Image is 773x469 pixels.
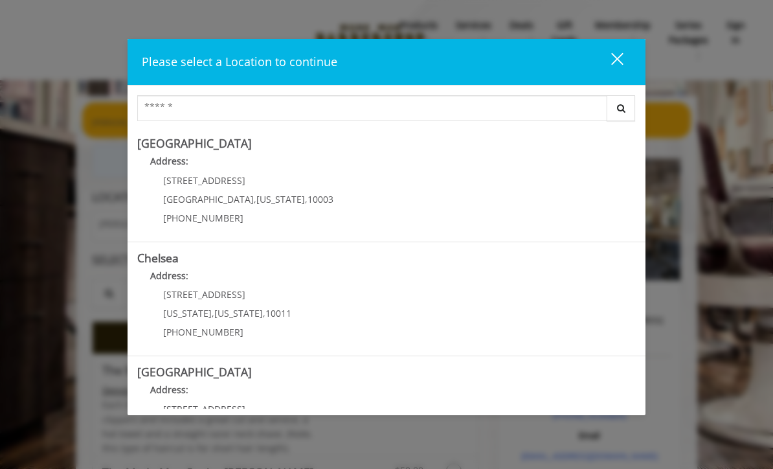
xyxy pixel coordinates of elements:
[137,364,252,380] b: [GEOGRAPHIC_DATA]
[305,193,308,205] span: ,
[163,174,245,187] span: [STREET_ADDRESS]
[263,307,265,319] span: ,
[137,135,252,151] b: [GEOGRAPHIC_DATA]
[150,383,188,396] b: Address:
[614,104,629,113] i: Search button
[137,95,636,128] div: Center Select
[308,193,333,205] span: 10003
[254,193,256,205] span: ,
[163,288,245,301] span: [STREET_ADDRESS]
[163,307,212,319] span: [US_STATE]
[150,269,188,282] b: Address:
[137,250,179,266] b: Chelsea
[587,49,631,75] button: close dialog
[256,193,305,205] span: [US_STATE]
[150,155,188,167] b: Address:
[265,307,291,319] span: 10011
[163,326,243,338] span: [PHONE_NUMBER]
[142,54,337,69] span: Please select a Location to continue
[163,212,243,224] span: [PHONE_NUMBER]
[596,52,622,71] div: close dialog
[214,307,263,319] span: [US_STATE]
[212,307,214,319] span: ,
[137,95,607,121] input: Search Center
[163,193,254,205] span: [GEOGRAPHIC_DATA]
